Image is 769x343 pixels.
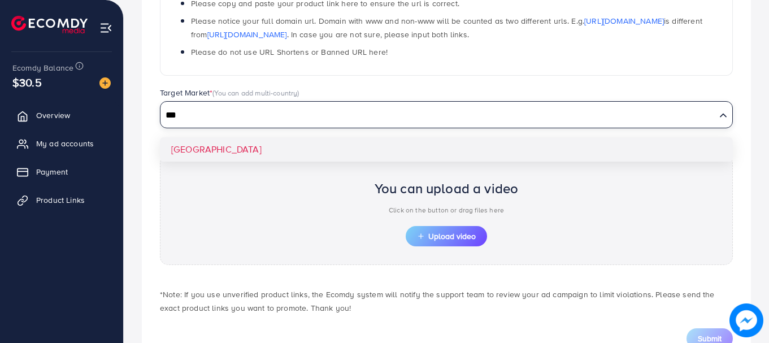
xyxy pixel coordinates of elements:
[99,21,112,34] img: menu
[212,88,299,98] span: (You can add multi-country)
[375,203,519,217] p: Click on the button or drag files here
[191,15,702,40] span: Please notice your full domain url. Domain with www and non-www will be counted as two different ...
[36,166,68,177] span: Payment
[375,180,519,197] h2: You can upload a video
[207,29,287,40] a: [URL][DOMAIN_NAME]
[36,138,94,149] span: My ad accounts
[160,288,733,315] p: *Note: If you use unverified product links, the Ecomdy system will notify the support team to rev...
[417,232,476,240] span: Upload video
[160,137,733,162] li: [GEOGRAPHIC_DATA]
[406,226,487,246] button: Upload video
[12,74,42,90] span: $30.5
[11,16,88,33] img: logo
[162,107,715,124] input: Search for option
[8,160,115,183] a: Payment
[12,62,73,73] span: Ecomdy Balance
[584,15,664,27] a: [URL][DOMAIN_NAME]
[191,46,388,58] span: Please do not use URL Shortens or Banned URL here!
[8,132,115,155] a: My ad accounts
[99,77,111,89] img: image
[729,303,763,337] img: image
[8,104,115,127] a: Overview
[160,87,299,98] label: Target Market
[36,110,70,121] span: Overview
[160,101,733,128] div: Search for option
[36,194,85,206] span: Product Links
[8,189,115,211] a: Product Links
